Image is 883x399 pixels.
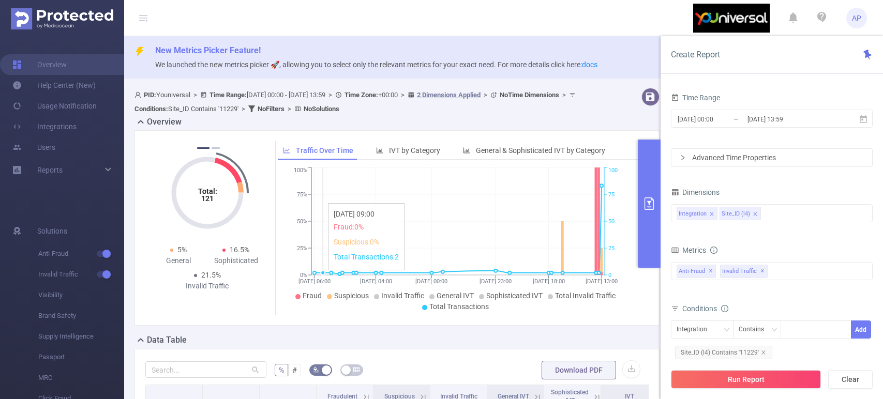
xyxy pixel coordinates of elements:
[360,278,392,285] tspan: [DATE] 04:00
[201,271,221,279] span: 21.5%
[334,291,369,300] span: Suspicious
[746,112,830,126] input: End date
[586,278,618,285] tspan: [DATE] 13:00
[38,367,124,388] span: MRC
[608,218,615,225] tspan: 50
[559,91,569,99] span: >
[679,207,707,221] div: Integration
[155,45,261,55] span: New Metrics Picker Feature!
[345,91,378,99] b: Time Zone:
[12,75,96,96] a: Help Center (New)
[147,116,182,128] h2: Overview
[144,91,156,99] b: PID:
[720,207,761,220] li: Site_ID (l4)
[682,304,728,313] span: Conditions
[677,265,716,278] span: Anti-Fraud
[37,221,67,241] span: Solutions
[198,187,217,195] tspan: Total:
[761,350,766,355] i: icon: close
[201,194,214,203] tspan: 121
[297,245,307,252] tspan: 25%
[207,255,265,266] div: Sophisticated
[677,112,760,126] input: Start date
[178,281,236,291] div: Invalid Traffic
[12,54,67,75] a: Overview
[38,305,124,326] span: Brand Safety
[680,155,686,161] i: icon: right
[722,207,750,221] div: Site_ID (l4)
[429,302,489,311] span: Total Transactions
[376,147,383,154] i: icon: bar-chart
[721,305,728,312] i: icon: info-circle
[500,91,559,99] b: No Time Dimensions
[851,320,871,339] button: Add
[147,334,187,346] h2: Data Table
[417,91,481,99] u: 2 Dimensions Applied
[760,265,765,278] span: ✕
[542,361,616,379] button: Download PDF
[12,96,97,116] a: Usage Notification
[771,327,777,334] i: icon: down
[209,91,247,99] b: Time Range:
[38,243,124,264] span: Anti-Fraud
[720,265,768,278] span: Invalid Traffic
[608,245,615,252] tspan: 25
[134,47,145,57] i: icon: thunderbolt
[292,366,297,374] span: #
[38,347,124,367] span: Passport
[134,105,168,113] b: Conditions :
[671,149,872,166] div: icon: rightAdvanced Time Properties
[294,167,307,174] tspan: 100%
[325,91,335,99] span: >
[197,147,209,149] button: 1
[671,370,821,389] button: Run Report
[709,211,714,218] i: icon: close
[608,272,611,279] tspan: 0
[212,147,220,149] button: 2
[134,91,144,98] i: icon: user
[300,272,307,279] tspan: 0%
[238,105,248,113] span: >
[177,245,187,254] span: 5%
[297,191,307,198] tspan: 75%
[38,326,124,347] span: Supply Intelligence
[37,166,63,174] span: Reports
[313,366,319,373] i: icon: bg-colors
[476,146,605,155] span: General & Sophisticated IVT by Category
[297,218,307,225] tspan: 50%
[675,346,772,359] span: Site_ID (l4) Contains '11229'
[709,265,713,278] span: ✕
[437,291,474,300] span: General IVT
[671,188,720,196] span: Dimensions
[555,291,616,300] span: Total Invalid Traffic
[724,327,730,334] i: icon: down
[304,105,339,113] b: No Solutions
[671,246,706,254] span: Metrics
[258,105,285,113] b: No Filters
[582,60,597,69] a: docs
[12,137,55,158] a: Users
[852,8,861,28] span: AP
[283,147,290,154] i: icon: line-chart
[134,91,578,113] span: Youniversal [DATE] 00:00 - [DATE] 13:59 +00:00
[134,105,238,113] span: Site_ID Contains '11229'
[398,91,408,99] span: >
[416,278,448,285] tspan: [DATE] 00:00
[279,366,284,374] span: %
[739,321,771,338] div: Contains
[753,211,758,218] i: icon: close
[190,91,200,99] span: >
[381,291,424,300] span: Invalid Traffic
[12,116,77,137] a: Integrations
[145,361,266,378] input: Search...
[677,207,717,220] li: Integration
[37,160,63,180] a: Reports
[480,278,512,285] tspan: [DATE] 23:00
[285,105,294,113] span: >
[828,370,873,389] button: Clear
[481,91,490,99] span: >
[533,278,565,285] tspan: [DATE] 18:00
[149,255,207,266] div: General
[38,264,124,285] span: Invalid Traffic
[389,146,440,155] span: IVT by Category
